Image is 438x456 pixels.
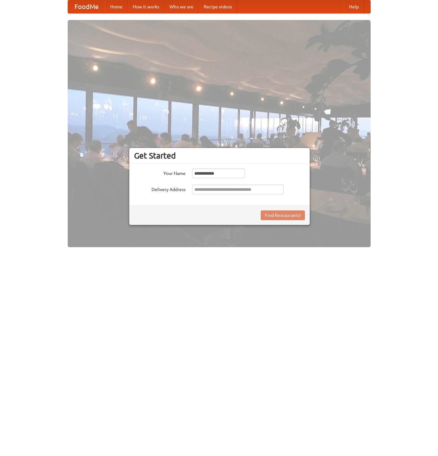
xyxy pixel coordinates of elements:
[134,169,186,177] label: Your Name
[134,151,305,160] h3: Get Started
[105,0,128,13] a: Home
[164,0,199,13] a: Who we are
[344,0,364,13] a: Help
[134,185,186,193] label: Delivery Address
[68,0,105,13] a: FoodMe
[261,210,305,220] button: Find Restaurants!
[199,0,237,13] a: Recipe videos
[128,0,164,13] a: How it works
